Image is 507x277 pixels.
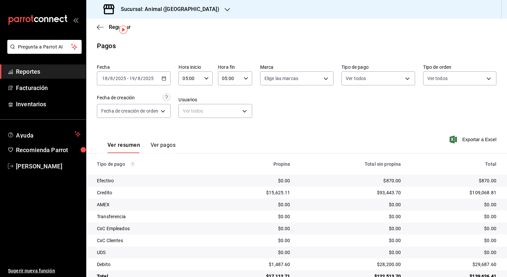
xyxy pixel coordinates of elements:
[301,177,401,184] div: $870.00
[179,104,252,118] div: Ver todos
[16,83,81,92] span: Facturación
[115,5,219,13] h3: Sucursal: Animal ([GEOGRAPHIC_DATA])
[7,40,82,54] button: Pregunta a Parrot AI
[97,94,135,101] div: Fecha de creación
[102,76,108,81] input: --
[137,76,141,81] input: --
[411,225,496,232] div: $0.00
[411,189,496,196] div: $109,068.81
[135,76,137,81] span: /
[341,65,415,69] label: Tipo de pago
[179,65,213,69] label: Hora inicio
[119,26,127,34] img: Tooltip marker
[219,161,290,167] div: Propina
[260,65,333,69] label: Marca
[129,76,135,81] input: --
[264,75,298,82] span: Elige las marcas
[16,130,72,138] span: Ayuda
[97,65,171,69] label: Fecha
[97,249,208,256] div: UDS
[73,17,78,23] button: open_drawer_menu
[16,100,81,109] span: Inventarios
[5,48,82,55] a: Pregunta a Parrot AI
[151,142,176,153] button: Ver pagos
[97,24,131,30] button: Regresar
[451,136,496,143] button: Exportar a Excel
[301,261,401,268] div: $28,200.00
[219,261,290,268] div: $1,487.60
[16,67,81,76] span: Reportes
[219,213,290,220] div: $0.00
[411,261,496,268] div: $29,687.60
[301,201,401,208] div: $0.00
[97,237,208,244] div: CxC Clientes
[110,76,113,81] input: --
[301,225,401,232] div: $0.00
[301,249,401,256] div: $0.00
[301,213,401,220] div: $0.00
[301,237,401,244] div: $0.00
[16,145,81,154] span: Recomienda Parrot
[219,189,290,196] div: $15,625.11
[115,76,126,81] input: ----
[427,75,448,82] span: Ver todos
[130,162,135,166] svg: Los pagos realizados con Pay y otras terminales son montos brutos.
[97,261,208,268] div: Debito
[219,177,290,184] div: $0.00
[179,97,252,102] label: Usuarios
[346,75,366,82] span: Ver todos
[423,65,496,69] label: Tipo de orden
[141,76,143,81] span: /
[219,237,290,244] div: $0.00
[108,142,140,153] button: Ver resumen
[219,249,290,256] div: $0.00
[411,177,496,184] div: $870.00
[97,189,208,196] div: Credito
[218,65,252,69] label: Hora fin
[97,201,208,208] div: AMEX
[97,161,208,167] div: Tipo de pago
[301,189,401,196] div: $93,443.70
[8,267,81,274] span: Sugerir nueva función
[108,142,176,153] div: navigation tabs
[411,213,496,220] div: $0.00
[127,76,128,81] span: -
[97,213,208,220] div: Transferencia
[97,41,116,51] div: Pagos
[143,76,154,81] input: ----
[113,76,115,81] span: /
[411,237,496,244] div: $0.00
[219,201,290,208] div: $0.00
[18,44,71,50] span: Pregunta a Parrot AI
[108,76,110,81] span: /
[16,162,81,171] span: [PERSON_NAME]
[411,249,496,256] div: $0.00
[97,225,208,232] div: CxC Empleados
[97,177,208,184] div: Efectivo
[109,24,131,30] span: Regresar
[219,225,290,232] div: $0.00
[411,161,496,167] div: Total
[411,201,496,208] div: $0.00
[101,108,158,114] span: Fecha de creación de orden
[301,161,401,167] div: Total sin propina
